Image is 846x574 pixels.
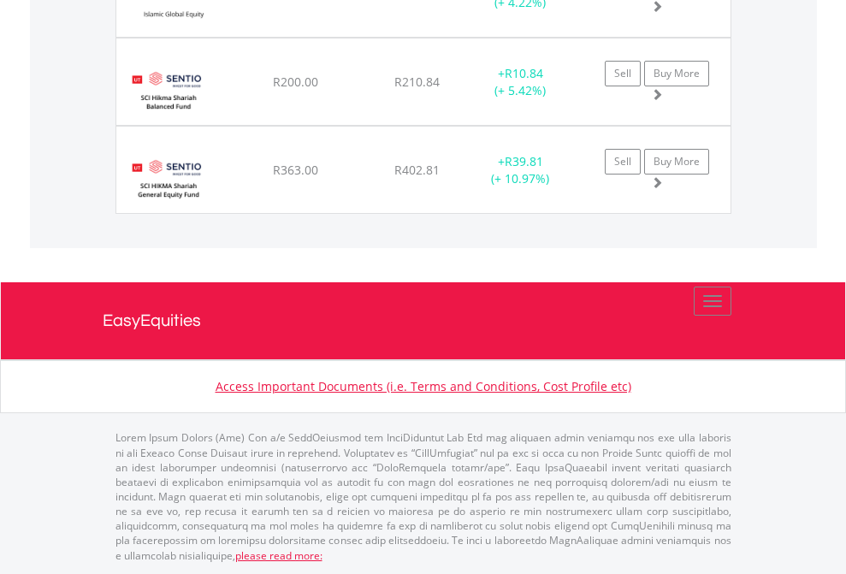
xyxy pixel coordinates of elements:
span: R200.00 [273,74,318,90]
span: R210.84 [394,74,440,90]
a: Sell [605,149,641,175]
div: + (+ 5.42%) [467,65,574,99]
span: R10.84 [505,65,543,81]
a: Buy More [644,149,709,175]
span: R402.81 [394,162,440,178]
img: UT.ZA.SSHBF.png [125,60,211,121]
a: Buy More [644,61,709,86]
a: Sell [605,61,641,86]
a: Access Important Documents (i.e. Terms and Conditions, Cost Profile etc) [216,378,631,394]
span: R39.81 [505,153,543,169]
div: + (+ 10.97%) [467,153,574,187]
a: EasyEquities [103,282,744,359]
span: R363.00 [273,162,318,178]
img: UT.ZA.SHGB1.png [125,148,211,209]
a: please read more: [235,548,322,563]
p: Lorem Ipsum Dolors (Ame) Con a/e SeddOeiusmod tem InciDiduntut Lab Etd mag aliquaen admin veniamq... [115,430,731,562]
